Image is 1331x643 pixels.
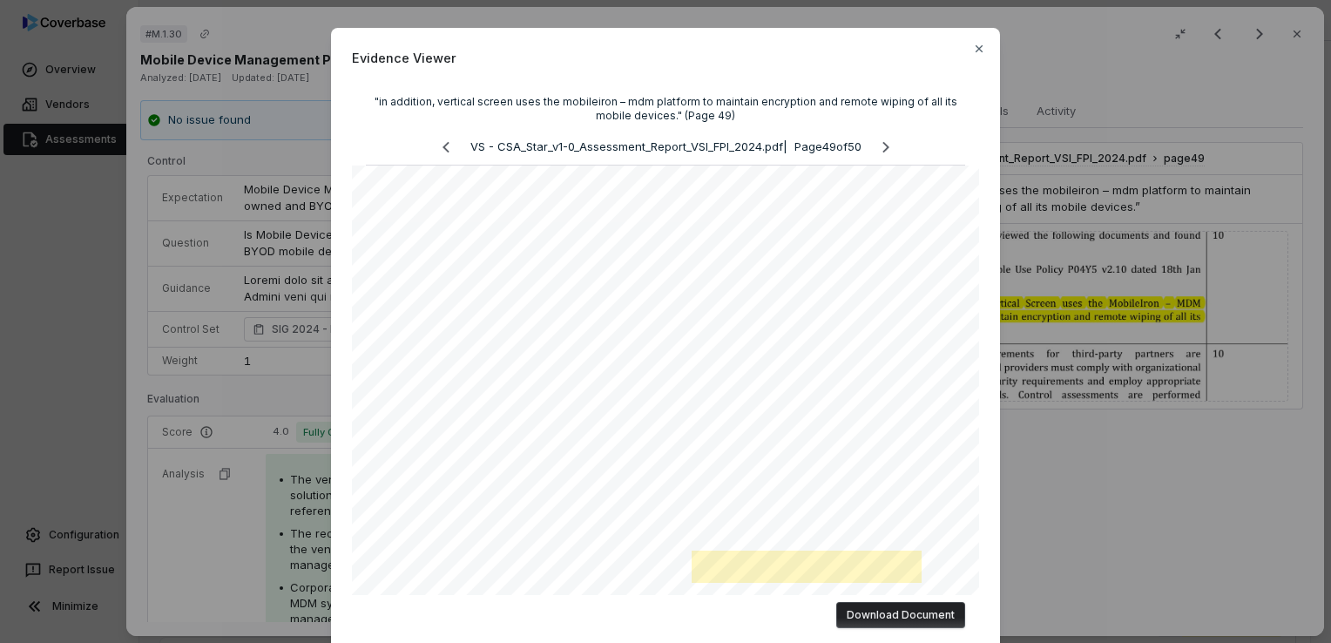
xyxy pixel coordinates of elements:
p: VS - CSA_Star_v1-0_Assessment_Report_VSI_FPI_2024.pdf | Page 49 of 50 [470,139,861,156]
span: Evidence Viewer [352,49,979,67]
div: "in addition, vertical screen uses the mobileiron – mdm platform to maintain encryption and remot... [366,95,965,123]
button: Previous page [429,137,463,158]
button: Next page [868,137,903,158]
button: Download Document [836,602,965,628]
